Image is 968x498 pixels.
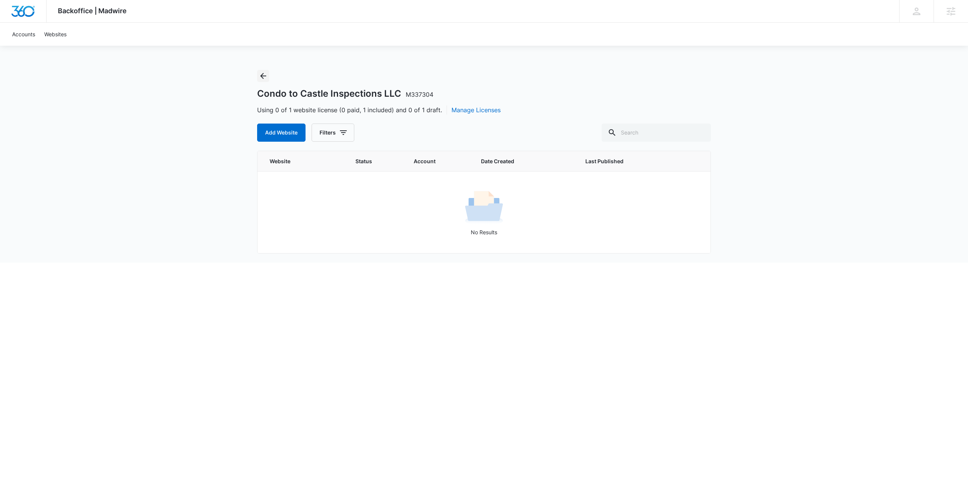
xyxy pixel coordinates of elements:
[585,157,669,165] span: Last Published
[257,105,501,114] span: Using 0 of 1 website license (0 paid, 1 included) and 0 of 1 draft.
[258,228,710,236] p: No Results
[257,70,269,82] button: Back
[414,157,463,165] span: Account
[451,105,501,114] button: Manage Licenses
[406,91,433,98] span: M337304
[58,7,127,15] span: Backoffice | Madwire
[257,124,306,142] button: Add Website
[355,157,396,165] span: Status
[312,124,354,142] button: Filters
[602,124,711,142] input: Search
[257,88,433,99] h1: Condo to Castle Inspections LLC
[270,157,326,165] span: Website
[8,23,40,46] a: Accounts
[481,157,557,165] span: Date Created
[40,23,71,46] a: Websites
[465,189,503,226] img: No Results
